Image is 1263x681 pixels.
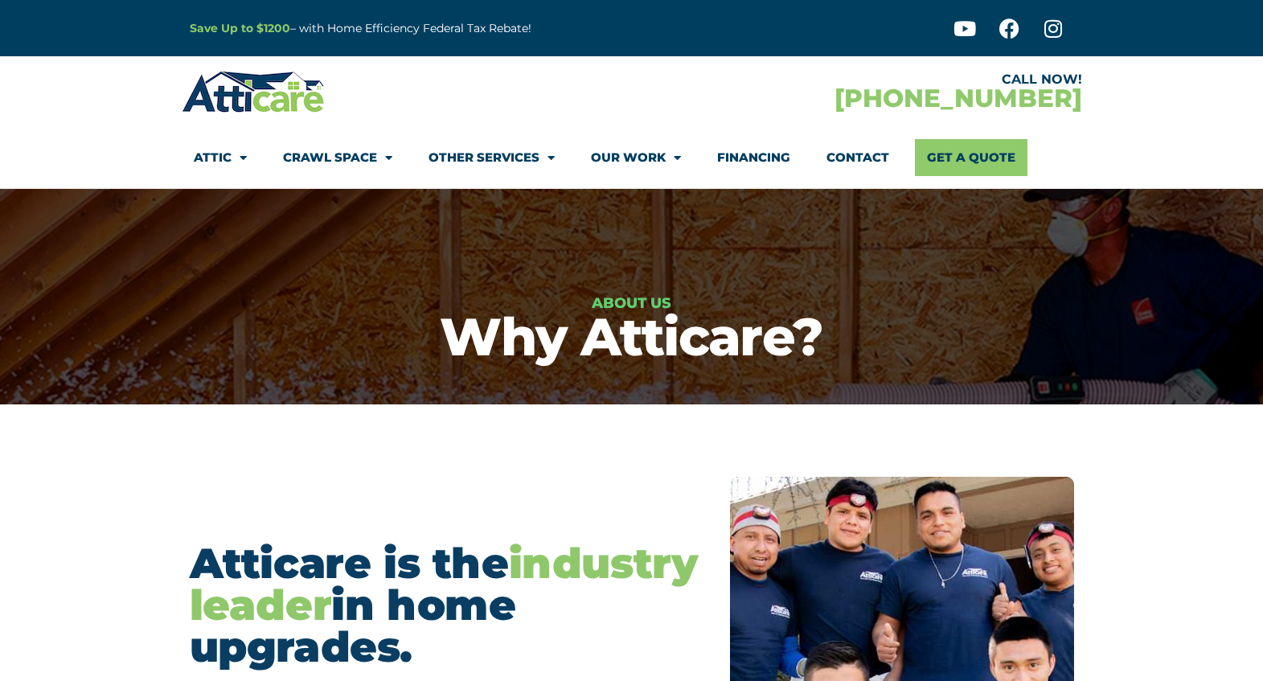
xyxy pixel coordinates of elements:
a: Financing [717,139,790,176]
a: Get A Quote [915,139,1027,176]
a: Our Work [591,139,681,176]
div: CALL NOW! [632,73,1082,86]
a: Crawl Space [283,139,392,176]
nav: Menu [194,139,1070,176]
h2: Atticare is the in home upgrades. [190,543,698,668]
h6: About Us [8,296,1255,310]
h1: Why Atticare? [8,310,1255,363]
a: Save Up to $1200 [190,21,290,35]
p: – with Home Efficiency Federal Tax Rebate! [190,19,711,38]
a: Contact [826,139,889,176]
a: Attic [194,139,247,176]
a: Other Services [429,139,555,176]
span: industry leader [190,538,698,630]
